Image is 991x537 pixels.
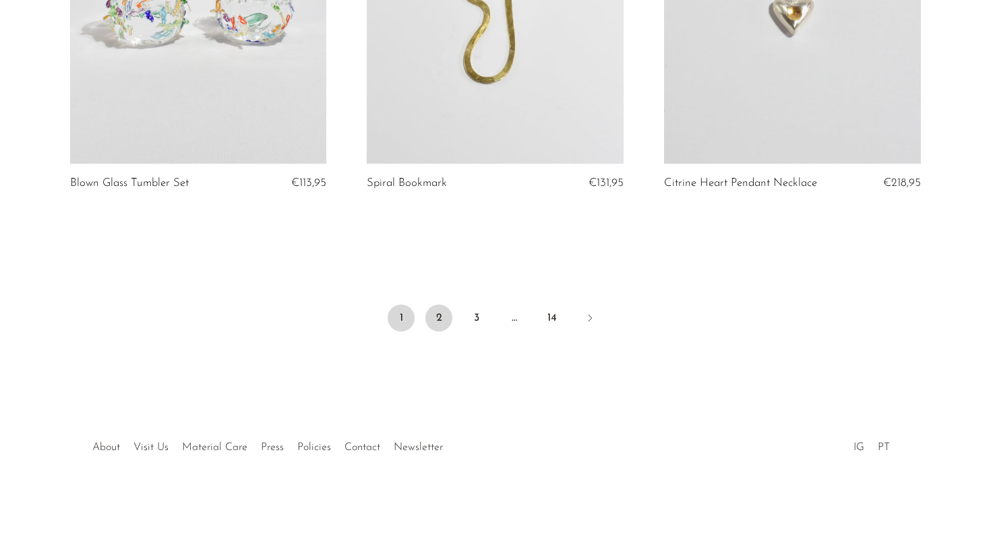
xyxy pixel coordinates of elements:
[344,442,380,453] a: Contact
[425,305,452,331] a: 2
[576,305,603,334] a: Next
[388,305,415,331] span: 1
[501,305,528,331] span: …
[70,177,189,189] a: Blown Glass Tumbler Set
[367,177,447,189] a: Spiral Bookmark
[86,431,450,457] ul: Quick links
[182,442,247,453] a: Material Care
[539,305,566,331] a: 14
[133,442,169,453] a: Visit Us
[883,177,921,189] span: €218,95
[664,177,817,189] a: Citrine Heart Pendant Necklace
[853,442,864,453] a: IG
[589,177,624,189] span: €131,95
[261,442,284,453] a: Press
[297,442,331,453] a: Policies
[92,442,120,453] a: About
[847,431,897,457] ul: Social Medias
[291,177,326,189] span: €113,95
[878,442,890,453] a: PT
[463,305,490,331] a: 3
